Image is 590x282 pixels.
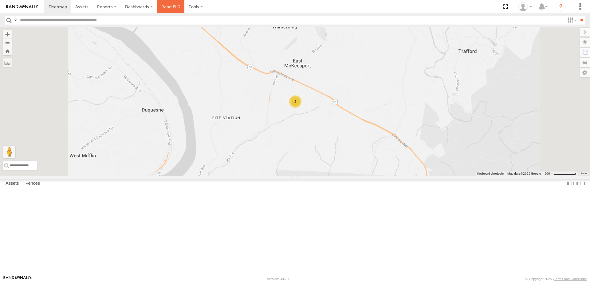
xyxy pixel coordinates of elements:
div: Christopher Murdy [516,2,534,11]
label: Search Query [13,16,18,25]
a: Terms (opens in new tab) [581,172,587,175]
div: © Copyright 2025 - [525,277,587,281]
button: Zoom out [3,38,12,47]
label: Map Settings [580,68,590,77]
a: Visit our Website [3,276,32,282]
label: Measure [3,58,12,67]
span: 500 m [545,172,553,175]
button: Keyboard shortcuts [477,172,504,176]
img: rand-logo.svg [6,5,38,9]
button: Map Scale: 500 m per 69 pixels [543,172,578,176]
label: Search Filter Options [565,16,578,25]
i: ? [556,2,566,12]
label: Fences [22,179,43,188]
button: Drag Pegman onto the map to open Street View [3,146,15,158]
div: Version: 306.00 [267,277,290,281]
label: Hide Summary Table [579,179,585,188]
label: Dock Summary Table to the Left [567,179,573,188]
button: Zoom in [3,30,12,38]
button: Zoom Home [3,47,12,55]
a: Terms and Conditions [554,277,587,281]
label: Dock Summary Table to the Right [573,179,579,188]
span: Map data ©2025 Google [507,172,541,175]
label: Assets [2,179,22,188]
div: 2 [289,95,301,108]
